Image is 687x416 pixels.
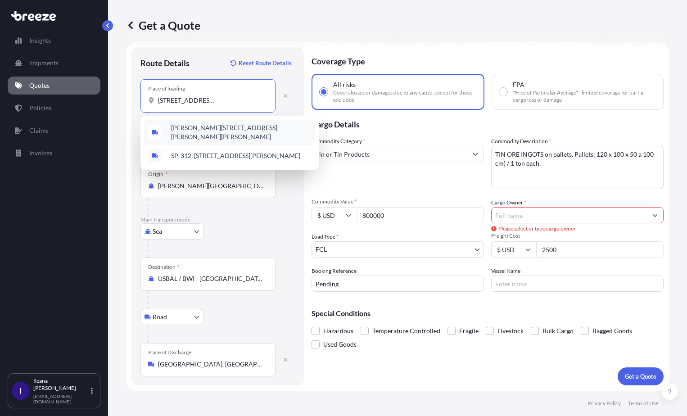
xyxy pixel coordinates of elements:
span: Livestock [497,324,524,338]
input: Origin [158,181,264,190]
p: [EMAIL_ADDRESS][DOMAIN_NAME] [33,393,89,404]
span: Commodity Value [312,198,484,205]
span: Please select or type cargo owner [491,224,576,233]
p: Ileana [PERSON_NAME] [33,377,89,392]
span: All risks [333,80,356,89]
p: Coverage Type [312,47,664,74]
span: Road [153,312,167,321]
input: Full name [492,207,647,223]
input: Place of loading [158,96,264,105]
div: Destination [148,263,180,271]
span: [PERSON_NAME][STREET_ADDRESS][PERSON_NAME][PERSON_NAME] [171,123,312,141]
div: Place of loading [148,85,185,92]
p: Reset Route Details [239,59,292,68]
p: Get a Quote [126,18,200,32]
span: FPA [513,80,524,89]
button: Select transport [140,309,203,325]
button: Select transport [140,223,203,240]
div: Show suggestions [140,116,319,170]
button: Show suggestions [467,146,484,162]
span: "Free of Particular Average" - limited coverage for partial cargo loss or damage [513,89,656,104]
input: Your internal reference [312,276,484,292]
span: Covers losses or damages due to any cause, except for those excluded [333,89,476,104]
span: SP-312, [STREET_ADDRESS][PERSON_NAME] [171,151,300,160]
p: Route Details [140,58,190,68]
input: Destination [158,274,264,283]
div: Place of Discharge [148,349,191,356]
p: Get a Quote [625,372,656,381]
span: I [19,386,22,395]
span: Used Goods [323,338,357,351]
p: Quotes [29,81,50,90]
input: Place of Discharge [158,360,264,369]
label: Booking Reference [312,267,357,276]
input: Select a commodity type [312,146,467,162]
label: Vessel Name [491,267,520,276]
input: Type amount [357,207,484,223]
span: Load Type [312,232,339,241]
span: Temperature Controlled [372,324,440,338]
p: Insights [29,36,51,45]
p: Main transport mode [140,216,295,223]
p: Policies [29,104,51,113]
label: Commodity Category [312,137,365,146]
span: Bulk Cargo [542,324,574,338]
p: Privacy Policy [588,400,621,407]
span: Hazardous [323,324,353,338]
label: Commodity Description [491,137,551,146]
span: FCL [316,245,327,254]
span: Bagged Goods [592,324,632,338]
p: Invoices [29,149,52,158]
p: Special Conditions [312,310,664,317]
button: Show suggestions [647,207,663,223]
p: Claims [29,126,49,135]
span: Freight Cost [491,232,664,240]
label: Cargo Owner [491,198,526,207]
span: Sea [153,227,162,236]
p: Cargo Details [312,110,664,137]
input: Enter amount [536,241,664,258]
span: Fragile [459,324,479,338]
input: Enter name [491,276,664,292]
p: Terms of Use [628,400,658,407]
div: Origin [148,171,167,178]
p: Shipments [29,59,59,68]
